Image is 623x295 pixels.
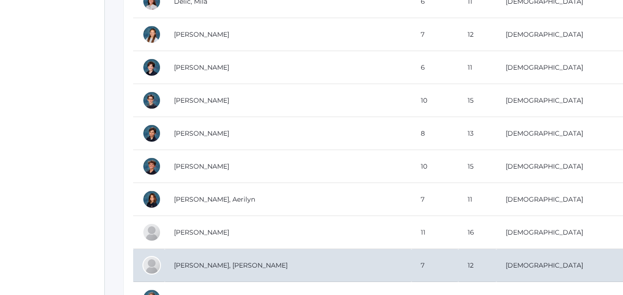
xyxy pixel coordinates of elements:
td: 11 [411,216,458,249]
td: 11 [458,51,496,84]
div: Ellis DenHartog [142,58,161,77]
div: Alessandra DeLuca [142,25,161,44]
td: 11 [458,183,496,216]
td: 16 [458,216,496,249]
td: [PERSON_NAME] [165,51,411,84]
td: 10 [411,150,458,183]
td: [PERSON_NAME] [165,84,411,117]
div: Leonardo Ellis [142,223,161,242]
td: [PERSON_NAME] [165,117,411,150]
td: [PERSON_NAME], Aerilyn [165,183,411,216]
td: 7 [411,183,458,216]
td: 15 [458,84,496,117]
td: 12 [458,18,496,51]
td: [PERSON_NAME] [165,18,411,51]
div: Aerilyn Ekdahl [142,190,161,209]
td: [PERSON_NAME] [165,216,411,249]
td: [PERSON_NAME], [PERSON_NAME] [165,249,411,282]
td: 10 [411,84,458,117]
td: 8 [411,117,458,150]
div: Andrew Dishchekenian [142,124,161,143]
td: 12 [458,249,496,282]
div: James DenHartog [142,91,161,110]
td: 7 [411,18,458,51]
td: 6 [411,51,458,84]
td: 7 [411,249,458,282]
td: [PERSON_NAME] [165,150,411,183]
td: 13 [458,117,496,150]
div: Berke Emmett [142,256,161,275]
div: Elijah Dreher [142,157,161,176]
td: 15 [458,150,496,183]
